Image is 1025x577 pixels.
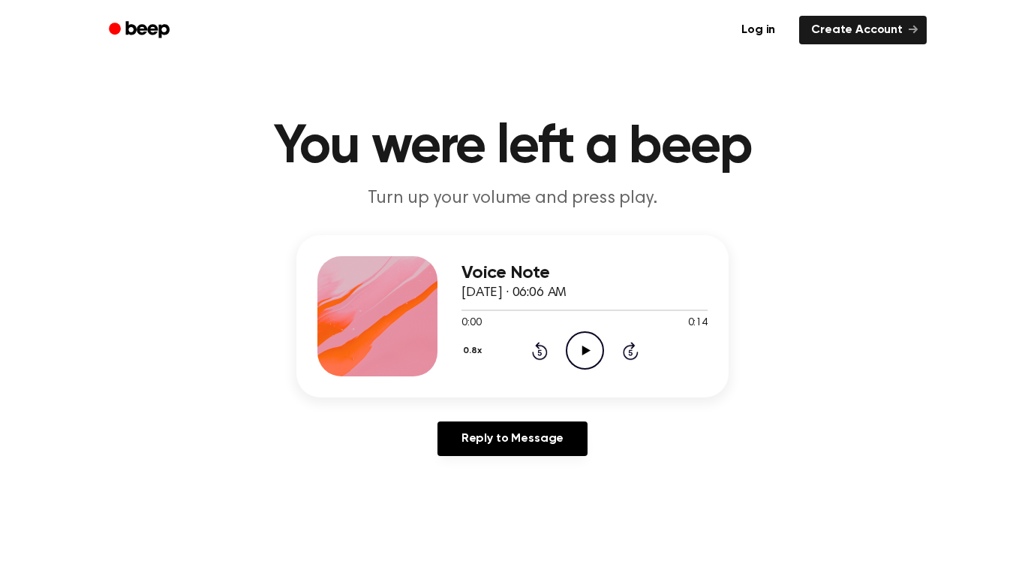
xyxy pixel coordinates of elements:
[461,316,481,331] span: 0:00
[799,16,927,44] a: Create Account
[224,186,801,211] p: Turn up your volume and press play.
[461,338,487,364] button: 0.8x
[461,263,708,283] h3: Voice Note
[688,316,708,331] span: 0:14
[98,16,183,45] a: Beep
[726,13,790,47] a: Log in
[128,120,897,174] h1: You were left a beep
[461,286,567,300] span: [DATE] · 06:06 AM
[437,421,588,456] a: Reply to Message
